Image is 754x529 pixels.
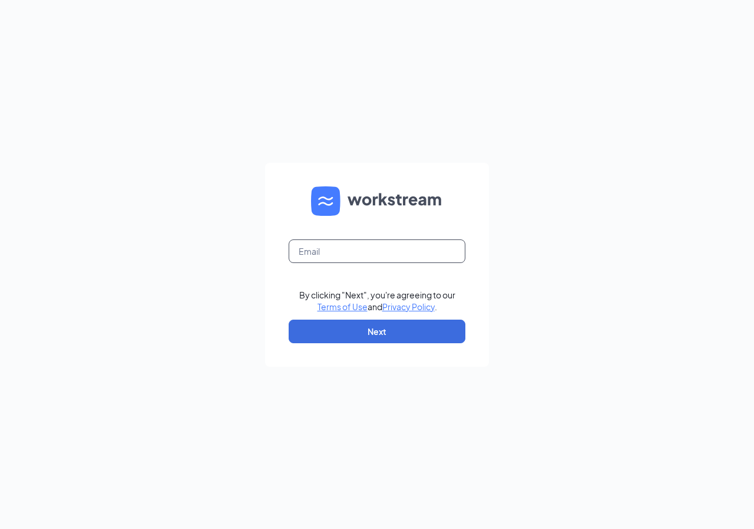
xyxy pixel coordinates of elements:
[311,186,443,216] img: WS logo and Workstream text
[318,301,368,312] a: Terms of Use
[382,301,435,312] a: Privacy Policy
[289,320,465,343] button: Next
[289,239,465,263] input: Email
[299,289,455,313] div: By clicking "Next", you're agreeing to our and .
